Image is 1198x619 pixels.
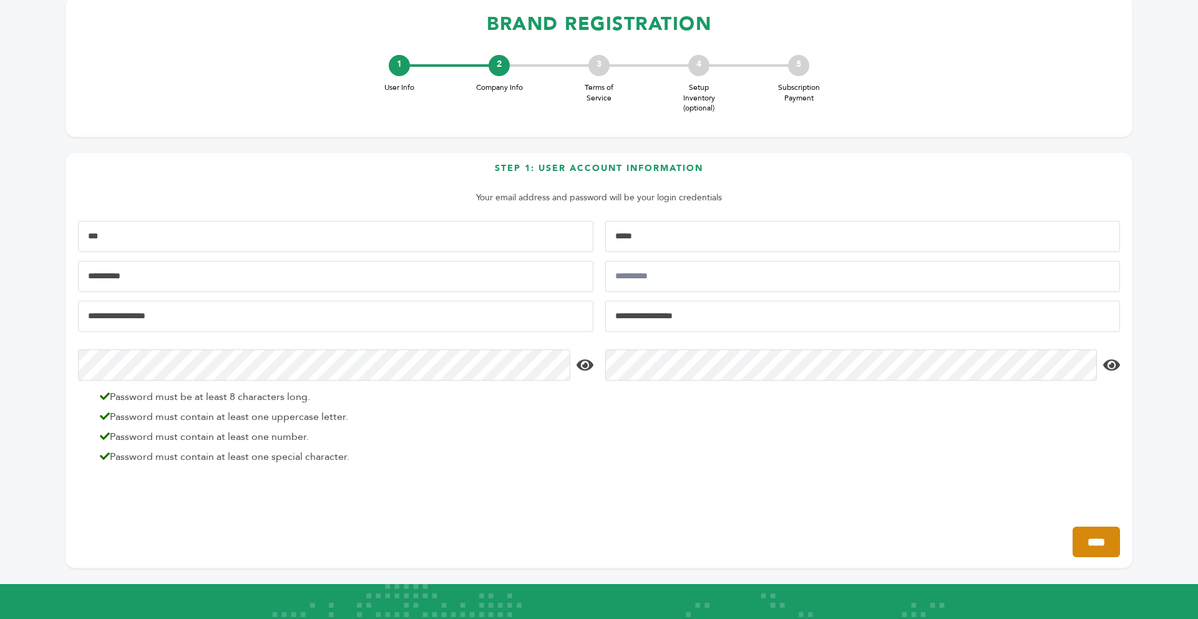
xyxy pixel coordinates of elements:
[94,449,590,464] li: Password must contain at least one special character.
[78,261,593,292] input: Mobile Phone Number
[94,389,590,404] li: Password must be at least 8 characters long.
[788,55,809,76] div: 5
[605,349,1098,381] input: Confirm Password*
[688,55,709,76] div: 4
[78,478,268,527] iframe: reCAPTCHA
[574,82,624,104] span: Terms of Service
[588,55,610,76] div: 3
[94,409,590,424] li: Password must contain at least one uppercase letter.
[78,6,1120,42] h1: BRAND REGISTRATION
[674,82,724,114] span: Setup Inventory (optional)
[489,55,510,76] div: 2
[78,349,570,381] input: Password*
[374,82,424,93] span: User Info
[94,429,590,444] li: Password must contain at least one number.
[78,221,593,252] input: First Name*
[78,162,1120,184] h3: Step 1: User Account Information
[474,82,524,93] span: Company Info
[605,221,1121,252] input: Last Name*
[84,190,1114,205] p: Your email address and password will be your login credentials
[774,82,824,104] span: Subscription Payment
[605,301,1121,332] input: Confirm Email Address*
[605,261,1121,292] input: Job Title*
[389,55,410,76] div: 1
[78,301,593,332] input: Email Address*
